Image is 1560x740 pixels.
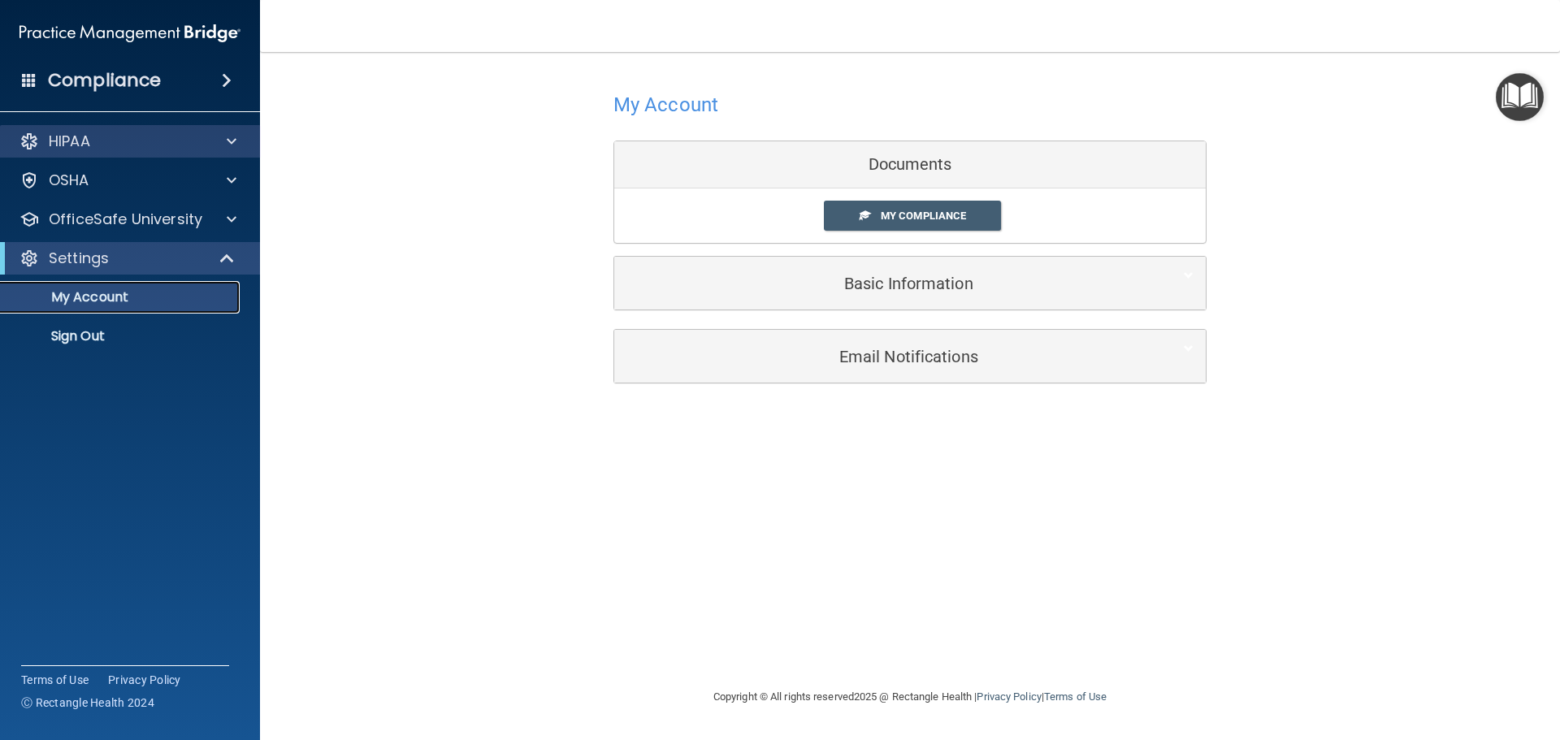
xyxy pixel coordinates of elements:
p: OfficeSafe University [49,210,202,229]
h4: My Account [613,94,718,115]
button: Open Resource Center [1496,73,1544,121]
span: My Compliance [881,210,966,222]
h4: Compliance [48,69,161,92]
p: Sign Out [11,328,232,344]
div: Documents [614,141,1206,188]
a: OSHA [19,171,236,190]
div: Copyright © All rights reserved 2025 @ Rectangle Health | | [613,671,1207,723]
p: OSHA [49,171,89,190]
a: HIPAA [19,132,236,151]
img: PMB logo [19,17,240,50]
a: OfficeSafe University [19,210,236,229]
a: Settings [19,249,236,268]
span: Ⓒ Rectangle Health 2024 [21,695,154,711]
a: Privacy Policy [108,672,181,688]
h5: Email Notifications [626,348,1144,366]
h5: Basic Information [626,275,1144,292]
p: HIPAA [49,132,90,151]
a: Terms of Use [21,672,89,688]
p: Settings [49,249,109,268]
p: My Account [11,289,232,305]
a: Privacy Policy [977,690,1041,703]
iframe: Drift Widget Chat Controller [1279,625,1540,690]
a: Basic Information [626,265,1194,301]
a: Email Notifications [626,338,1194,374]
a: Terms of Use [1044,690,1107,703]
